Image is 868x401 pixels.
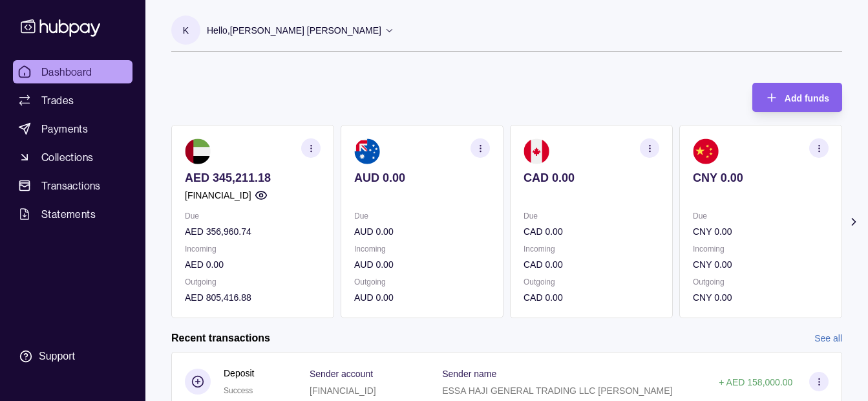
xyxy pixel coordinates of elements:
[13,343,132,370] a: Support
[693,138,719,164] img: cn
[442,369,496,379] p: Sender name
[814,331,842,345] a: See all
[185,242,321,256] p: Incoming
[524,209,659,223] p: Due
[171,331,270,345] h2: Recent transactions
[354,242,490,256] p: Incoming
[185,224,321,239] p: AED 356,960.74
[13,146,132,169] a: Collections
[354,138,380,164] img: au
[693,171,829,185] p: CNY 0.00
[310,369,373,379] p: Sender account
[524,242,659,256] p: Incoming
[693,257,829,272] p: CNY 0.00
[13,60,132,83] a: Dashboard
[442,385,672,396] p: ESSA HAJI GENERAL TRADING LLC [PERSON_NAME]
[13,89,132,112] a: Trades
[524,275,659,289] p: Outgoing
[693,275,829,289] p: Outgoing
[41,121,88,136] span: Payments
[752,83,842,112] button: Add funds
[185,257,321,272] p: AED 0.00
[524,138,549,164] img: ca
[185,209,321,223] p: Due
[354,257,490,272] p: AUD 0.00
[693,290,829,305] p: CNY 0.00
[41,206,96,222] span: Statements
[13,174,132,197] a: Transactions
[207,23,381,38] p: Hello, [PERSON_NAME] [PERSON_NAME]
[354,290,490,305] p: AUD 0.00
[354,275,490,289] p: Outgoing
[524,290,659,305] p: CAD 0.00
[41,64,92,80] span: Dashboard
[224,366,254,380] p: Deposit
[224,386,253,395] span: Success
[310,385,376,396] p: [FINANCIAL_ID]
[185,171,321,185] p: AED 345,211.18
[693,224,829,239] p: CNY 0.00
[183,23,189,38] p: K
[41,92,74,108] span: Trades
[185,138,211,164] img: ae
[354,224,490,239] p: AUD 0.00
[185,275,321,289] p: Outgoing
[185,290,321,305] p: AED 805,416.88
[39,349,75,363] div: Support
[41,178,101,193] span: Transactions
[13,117,132,140] a: Payments
[41,149,93,165] span: Collections
[785,93,829,103] span: Add funds
[693,242,829,256] p: Incoming
[524,171,659,185] p: CAD 0.00
[524,257,659,272] p: CAD 0.00
[185,188,251,202] p: [FINANCIAL_ID]
[719,377,792,387] p: + AED 158,000.00
[354,209,490,223] p: Due
[13,202,132,226] a: Statements
[354,171,490,185] p: AUD 0.00
[524,224,659,239] p: CAD 0.00
[693,209,829,223] p: Due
